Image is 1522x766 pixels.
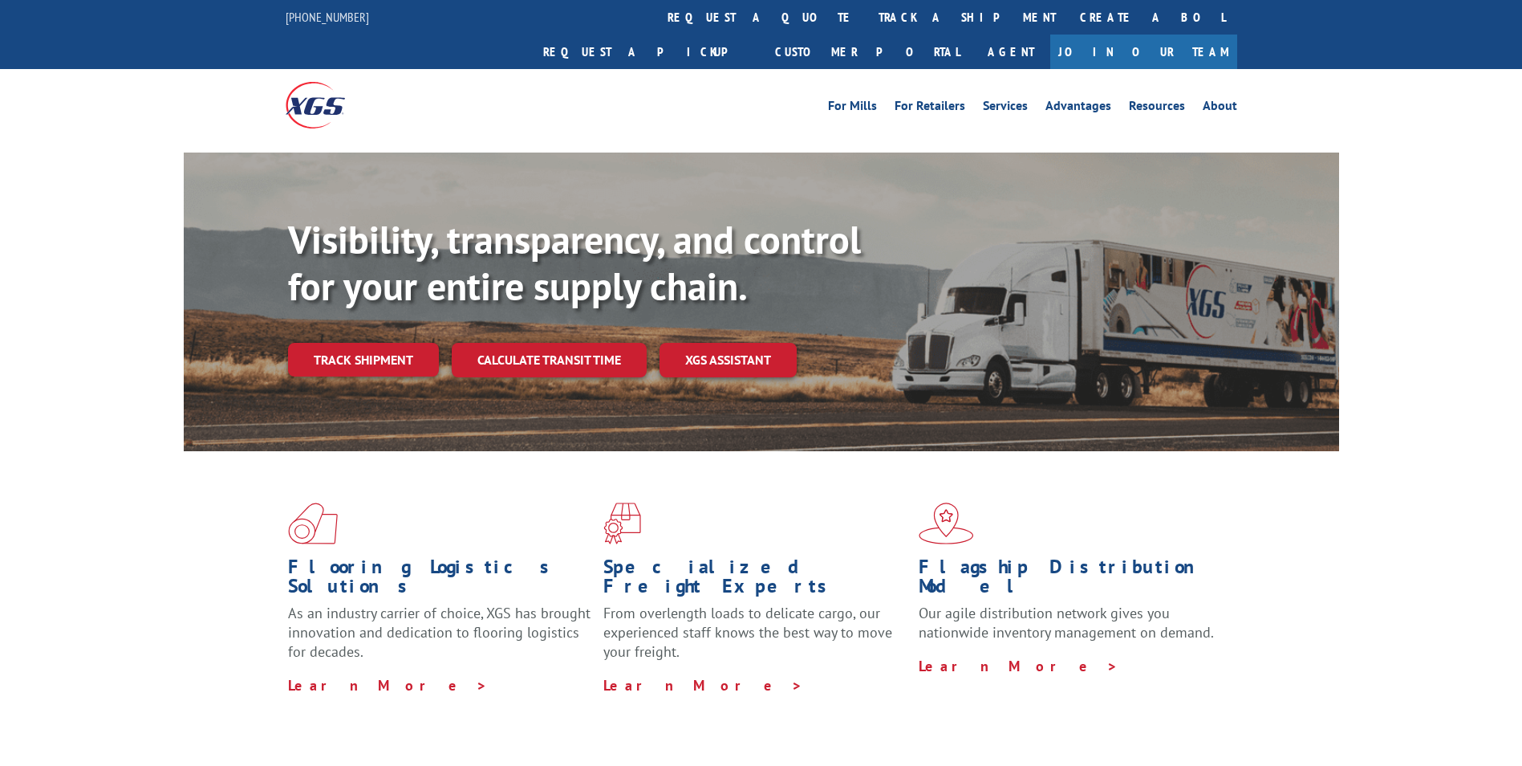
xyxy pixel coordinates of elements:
a: Learn More > [919,657,1118,675]
a: About [1203,100,1237,117]
h1: Flooring Logistics Solutions [288,557,591,604]
a: [PHONE_NUMBER] [286,9,369,25]
img: xgs-icon-total-supply-chain-intelligence-red [288,503,338,544]
span: As an industry carrier of choice, XGS has brought innovation and dedication to flooring logistics... [288,604,591,661]
img: xgs-icon-focused-on-flooring-red [603,503,641,544]
p: From overlength loads to delicate cargo, our experienced staff knows the best way to move your fr... [603,604,907,675]
a: Advantages [1045,100,1111,117]
a: Resources [1129,100,1185,117]
a: For Mills [828,100,877,117]
a: Services [983,100,1028,117]
a: Calculate transit time [452,343,647,377]
h1: Flagship Distribution Model [919,557,1222,604]
img: xgs-icon-flagship-distribution-model-red [919,503,974,544]
b: Visibility, transparency, and control for your entire supply chain. [288,214,861,311]
a: Customer Portal [763,35,972,69]
a: For Retailers [895,100,965,117]
span: Our agile distribution network gives you nationwide inventory management on demand. [919,604,1214,642]
a: XGS ASSISTANT [660,343,797,377]
a: Learn More > [288,676,488,695]
h1: Specialized Freight Experts [603,557,907,604]
a: Request a pickup [531,35,763,69]
a: Track shipment [288,343,439,377]
a: Agent [972,35,1050,69]
a: Learn More > [603,676,803,695]
a: Join Our Team [1050,35,1237,69]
